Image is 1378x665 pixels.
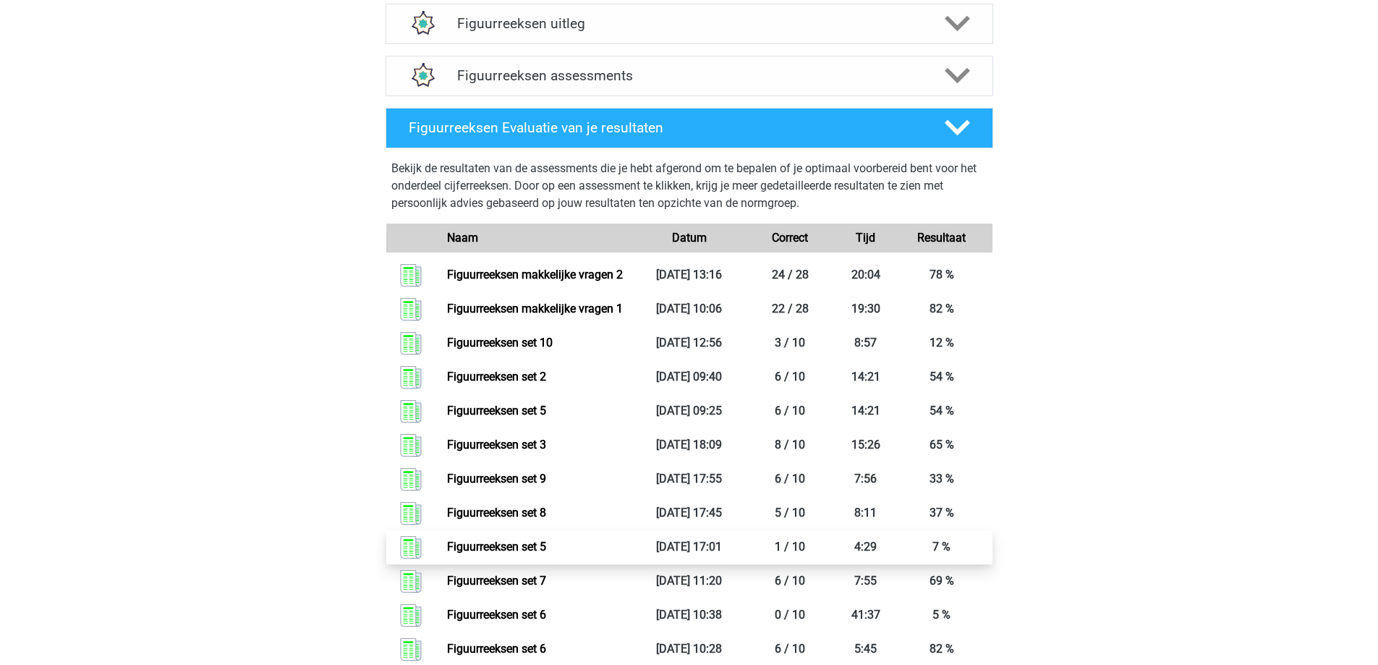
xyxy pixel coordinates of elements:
[447,574,546,588] a: Figuurreeksen set 7
[404,5,441,42] img: figuurreeksen uitleg
[409,119,922,136] h4: Figuurreeksen Evaluatie van je resultaten
[447,608,546,622] a: Figuurreeksen set 6
[447,472,546,486] a: Figuurreeksen set 9
[447,642,546,656] a: Figuurreeksen set 6
[639,229,740,247] div: Datum
[447,370,546,384] a: Figuurreeksen set 2
[447,268,623,281] a: Figuurreeksen makkelijke vragen 2
[380,56,999,96] a: assessments Figuurreeksen assessments
[404,57,441,94] img: figuurreeksen assessments
[447,336,553,350] a: Figuurreeksen set 10
[380,4,999,44] a: uitleg Figuurreeksen uitleg
[457,15,922,32] h4: Figuurreeksen uitleg
[436,229,638,247] div: Naam
[447,506,546,520] a: Figuurreeksen set 8
[447,404,546,418] a: Figuurreeksen set 5
[391,160,987,212] p: Bekijk de resultaten van de assessments die je hebt afgerond om te bepalen of je optimaal voorber...
[457,67,922,84] h4: Figuurreeksen assessments
[447,438,546,452] a: Figuurreeksen set 3
[739,229,841,247] div: Correct
[447,302,623,315] a: Figuurreeksen makkelijke vragen 1
[380,108,999,148] a: Figuurreeksen Evaluatie van je resultaten
[447,540,546,554] a: Figuurreeksen set 5
[841,229,891,247] div: Tijd
[891,229,992,247] div: Resultaat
